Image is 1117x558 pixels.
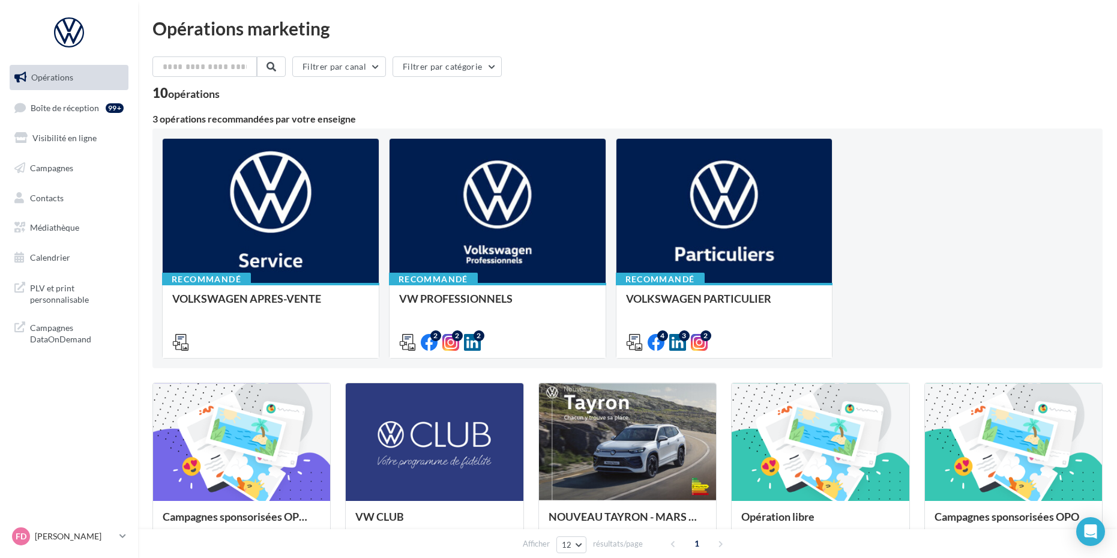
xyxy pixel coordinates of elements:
span: Contacts [30,192,64,202]
span: Opérations [31,72,73,82]
div: 2 [430,330,441,341]
div: 99+ [106,103,124,113]
a: Visibilité en ligne [7,126,131,151]
div: 2 [452,330,463,341]
div: 4 [657,330,668,341]
a: Médiathèque [7,215,131,240]
a: Fd [PERSON_NAME] [10,525,128,548]
div: NOUVEAU TAYRON - MARS 2025 [549,511,706,535]
div: opérations [168,88,220,99]
a: Calendrier [7,245,131,270]
span: 12 [562,540,572,550]
span: Calendrier [30,252,70,262]
span: Campagnes [30,163,73,173]
div: Open Intercom Messenger [1076,517,1105,546]
div: 3 [679,330,690,341]
div: 2 [700,330,711,341]
span: Visibilité en ligne [32,133,97,143]
div: Recommandé [389,273,478,286]
div: 2 [474,330,484,341]
span: PLV et print personnalisable [30,280,124,306]
div: Opérations marketing [152,19,1103,37]
div: VW PROFESSIONNELS [399,293,596,317]
span: 1 [687,534,706,553]
span: Boîte de réception [31,102,99,112]
div: VOLKSWAGEN PARTICULIER [626,293,823,317]
span: Afficher [523,538,550,550]
button: 12 [556,536,587,553]
div: VW CLUB [355,511,513,535]
span: Médiathèque [30,222,79,232]
div: Campagnes sponsorisées OPO Septembre [163,511,321,535]
div: 3 opérations recommandées par votre enseigne [152,114,1103,124]
div: Campagnes sponsorisées OPO [935,511,1092,535]
a: Boîte de réception99+ [7,95,131,121]
div: VOLKSWAGEN APRES-VENTE [172,293,369,317]
div: 10 [152,86,220,100]
a: Campagnes DataOnDemand [7,315,131,350]
span: Fd [16,530,26,542]
span: Campagnes DataOnDemand [30,320,124,345]
p: [PERSON_NAME] [35,530,115,542]
span: résultats/page [593,538,643,550]
a: PLV et print personnalisable [7,275,131,311]
div: Recommandé [162,273,251,286]
div: Recommandé [616,273,705,286]
div: Opération libre [741,511,899,535]
button: Filtrer par catégorie [393,56,502,77]
button: Filtrer par canal [292,56,386,77]
a: Contacts [7,186,131,211]
a: Campagnes [7,156,131,181]
a: Opérations [7,65,131,90]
